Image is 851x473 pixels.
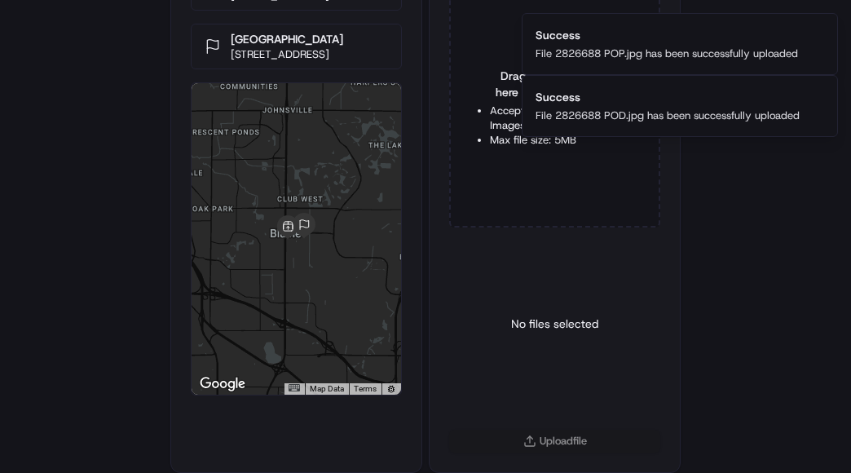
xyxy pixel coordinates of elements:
[231,47,343,62] p: [STREET_ADDRESS]
[289,384,300,391] button: Keyboard shortcuts
[490,133,620,148] li: Max file size: 5MB
[310,383,344,395] button: Map Data
[231,31,343,47] p: [GEOGRAPHIC_DATA]
[536,89,800,105] div: Success
[536,27,798,43] div: Success
[536,46,798,61] div: File 2826688 POP.jpg has been successfully uploaded
[354,384,377,393] a: Terms (opens in new tab)
[386,384,396,394] a: Report errors in the road map or imagery to Google
[196,374,249,395] img: Google
[536,108,800,123] div: File 2826688 POD.jpg has been successfully uploaded
[490,104,620,133] li: Accepted formats: Images, PDF
[511,316,598,332] p: No files selected
[196,374,249,395] a: Open this area in Google Maps (opens a new window)
[490,68,620,100] span: Drag & drop your file here or click to browse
